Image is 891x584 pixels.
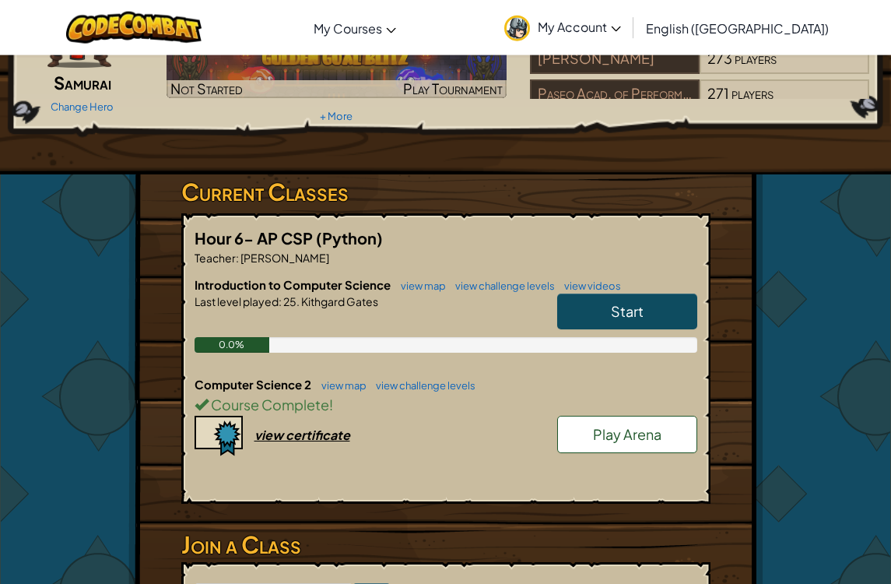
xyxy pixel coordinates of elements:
[530,79,700,109] div: Paseo Acad. of Performing Arts
[51,100,114,113] a: Change Hero
[181,527,710,562] h3: Join a Class
[66,12,202,44] img: CodeCombat logo
[556,280,621,292] a: view videos
[530,44,700,74] div: [PERSON_NAME]
[254,427,350,443] div: view certificate
[195,228,316,248] span: Hour 6- AP CSP
[530,94,870,112] a: Paseo Acad. of Performing Arts271players
[496,3,629,52] a: My Account
[209,396,329,413] span: Course Complete
[306,7,404,49] a: My Courses
[320,110,353,122] a: + More
[504,16,530,41] img: avatar
[236,251,239,265] span: :
[195,251,236,265] span: Teacher
[314,20,382,37] span: My Courses
[611,302,644,320] span: Start
[282,294,300,308] span: 25.
[735,49,777,67] span: players
[195,416,243,456] img: certificate-icon.png
[707,84,729,102] span: 271
[195,427,350,443] a: view certificate
[646,20,829,37] span: English ([GEOGRAPHIC_DATA])
[314,379,367,392] a: view map
[731,84,773,102] span: players
[707,49,732,67] span: 273
[447,280,555,292] a: view challenge levels
[195,294,279,308] span: Last level played
[300,294,378,308] span: Kithgard Gates
[393,280,446,292] a: view map
[530,59,870,77] a: [PERSON_NAME]273players
[167,39,507,98] img: Golden Goal
[195,337,270,353] div: 0.0%
[54,72,111,93] span: Samurai
[538,19,621,35] span: My Account
[593,425,661,443] span: Play Arena
[638,7,837,49] a: English ([GEOGRAPHIC_DATA])
[403,79,503,97] span: Play Tournament
[195,377,314,392] span: Computer Science 2
[316,228,383,248] span: (Python)
[167,39,507,98] a: Not StartedPlay Tournament
[239,251,329,265] span: [PERSON_NAME]
[329,396,333,413] span: !
[195,277,393,292] span: Introduction to Computer Science
[181,174,710,209] h3: Current Classes
[170,79,243,97] span: Not Started
[368,379,475,392] a: view challenge levels
[279,294,282,308] span: :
